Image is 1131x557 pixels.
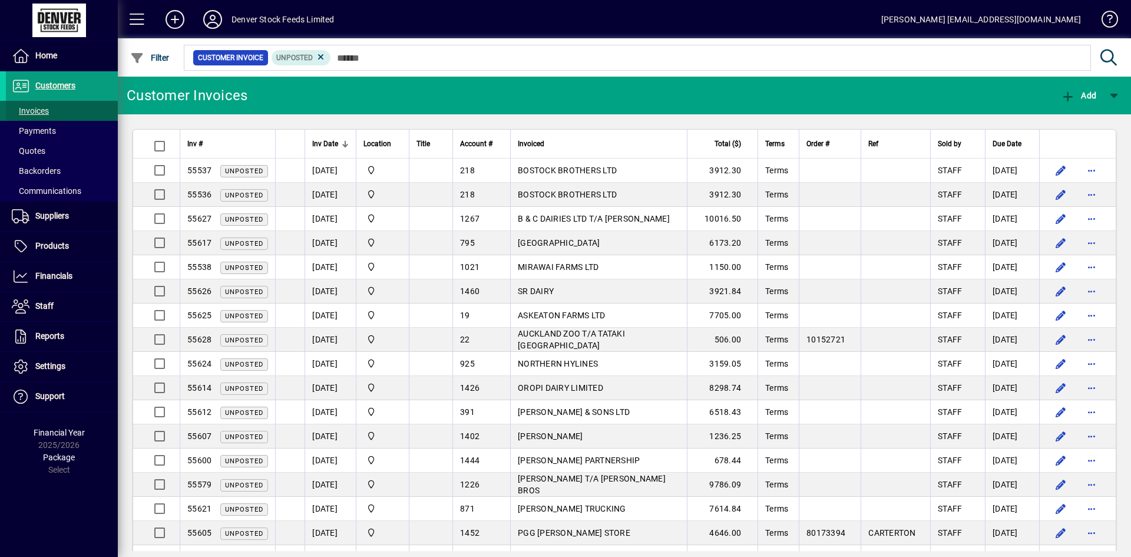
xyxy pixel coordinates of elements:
[687,424,758,449] td: 1236.25
[1082,306,1101,325] button: More options
[35,331,64,341] span: Reports
[938,238,962,248] span: STAFF
[1051,475,1070,494] button: Edit
[6,161,118,181] a: Backorders
[305,183,356,207] td: [DATE]
[312,137,349,150] div: Inv Date
[985,255,1039,279] td: [DATE]
[1061,91,1096,100] span: Add
[35,391,65,401] span: Support
[12,146,45,156] span: Quotes
[305,159,356,183] td: [DATE]
[518,137,544,150] span: Invoiced
[225,385,263,393] span: Unposted
[127,86,247,105] div: Customer Invoices
[225,288,263,296] span: Unposted
[518,286,554,296] span: SR DAIRY
[363,285,402,298] span: DENVER STOCKFEEDS LTD
[687,159,758,183] td: 3912.30
[938,431,962,441] span: STAFF
[35,301,54,311] span: Staff
[938,190,962,199] span: STAFF
[1058,85,1099,106] button: Add
[1082,330,1101,349] button: More options
[363,357,402,370] span: DENVER STOCKFEEDS LTD
[12,126,56,136] span: Payments
[938,166,962,175] span: STAFF
[35,51,57,60] span: Home
[305,449,356,473] td: [DATE]
[305,255,356,279] td: [DATE]
[687,400,758,424] td: 6518.43
[1082,282,1101,301] button: More options
[460,137,492,150] span: Account #
[6,322,118,351] a: Reports
[363,333,402,346] span: DENVER STOCKFEEDS LTD
[12,186,81,196] span: Communications
[305,473,356,497] td: [DATE]
[993,137,1021,150] span: Due Date
[1051,282,1070,301] button: Edit
[305,376,356,400] td: [DATE]
[938,407,962,417] span: STAFF
[305,328,356,352] td: [DATE]
[35,241,69,251] span: Products
[187,137,203,150] span: Inv #
[363,164,402,177] span: DENVER STOCKFEEDS LTD
[938,528,962,538] span: STAFF
[187,359,211,368] span: 55624
[187,335,211,344] span: 55628
[187,456,211,465] span: 55600
[806,137,829,150] span: Order #
[765,335,788,344] span: Terms
[232,10,335,29] div: Denver Stock Feeds Limited
[225,167,263,175] span: Unposted
[34,428,85,437] span: Financial Year
[1051,330,1070,349] button: Edit
[765,262,788,272] span: Terms
[938,137,961,150] span: Sold by
[187,528,211,538] span: 55605
[765,480,788,489] span: Terms
[363,309,402,322] span: DENVER STOCKFEEDS LTD
[6,101,118,121] a: Invoices
[35,361,65,371] span: Settings
[225,361,263,368] span: Unposted
[35,271,72,281] span: Financials
[305,400,356,424] td: [DATE]
[1082,258,1101,276] button: More options
[1082,161,1101,180] button: More options
[938,359,962,368] span: STAFF
[363,137,402,150] div: Location
[938,480,962,489] span: STAFF
[225,264,263,272] span: Unposted
[985,231,1039,255] td: [DATE]
[695,137,752,150] div: Total ($)
[938,137,978,150] div: Sold by
[765,166,788,175] span: Terms
[715,137,741,150] span: Total ($)
[225,457,263,465] span: Unposted
[460,383,479,393] span: 1426
[6,41,118,71] a: Home
[416,137,430,150] span: Title
[765,528,788,538] span: Terms
[6,121,118,141] a: Payments
[1051,185,1070,204] button: Edit
[305,521,356,545] td: [DATE]
[1093,2,1116,41] a: Knowledge Base
[1051,209,1070,228] button: Edit
[1082,499,1101,518] button: More options
[687,352,758,376] td: 3159.05
[518,431,583,441] span: [PERSON_NAME]
[363,478,402,491] span: DENVER STOCKFEEDS LTD
[518,359,598,368] span: NORTHERN HYLINES
[985,400,1039,424] td: [DATE]
[687,255,758,279] td: 1150.00
[687,304,758,328] td: 7705.00
[187,214,211,223] span: 55627
[272,50,331,65] mat-chip: Customer Invoice Status: Unposted
[687,328,758,352] td: 506.00
[460,456,479,465] span: 1444
[187,137,268,150] div: Inv #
